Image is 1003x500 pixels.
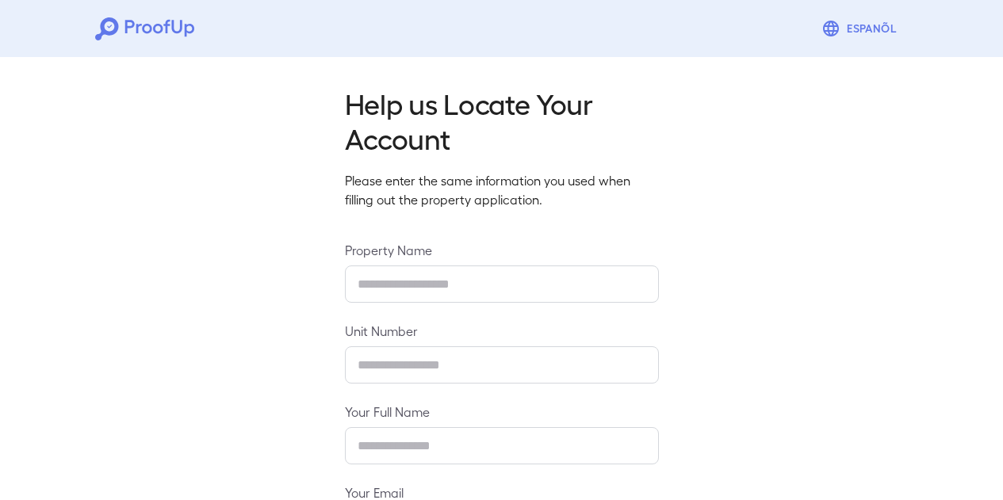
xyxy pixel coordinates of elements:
[345,322,659,340] label: Unit Number
[345,241,659,259] label: Property Name
[345,171,659,209] p: Please enter the same information you used when filling out the property application.
[345,403,659,421] label: Your Full Name
[815,13,908,44] button: Espanõl
[345,86,659,155] h2: Help us Locate Your Account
